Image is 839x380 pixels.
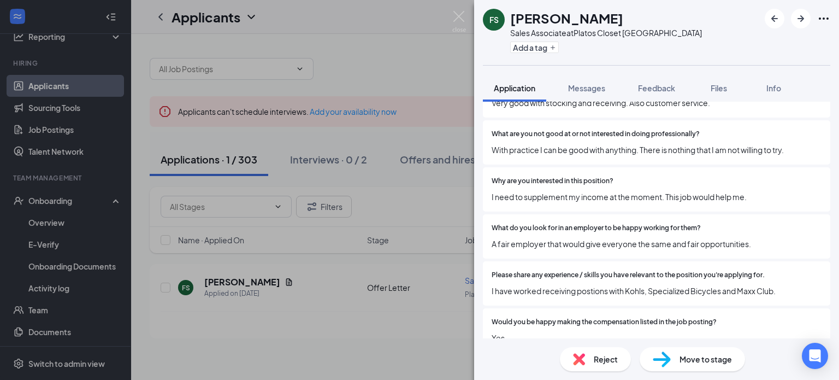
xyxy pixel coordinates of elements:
[494,83,535,93] span: Application
[510,9,623,27] h1: [PERSON_NAME]
[766,83,781,93] span: Info
[492,97,822,109] span: Very good with stocking and receiving. Also customer service.
[492,129,700,139] span: What are you not good at or not interested in doing professionally?
[492,238,822,250] span: A fair employer that would give everyone the same and fair opportunities.
[510,27,702,38] div: Sales Associate at Platos Closet [GEOGRAPHIC_DATA]
[550,44,556,51] svg: Plus
[492,176,613,186] span: Why are you interested in this position?
[492,332,822,344] span: Yes
[594,353,618,365] span: Reject
[711,83,727,93] span: Files
[680,353,732,365] span: Move to stage
[489,14,499,25] div: FS
[492,270,765,280] span: Please share any experience / skills you have relevant to the position you're applying for.
[765,9,784,28] button: ArrowLeftNew
[492,144,822,156] span: With practice I can be good with anything. There is nothing that I am not willing to try.
[638,83,675,93] span: Feedback
[492,223,701,233] span: What do you look for in an employer to be happy working for them?
[817,12,830,25] svg: Ellipses
[492,191,822,203] span: I need to supplement my income at the moment. This job would help me.
[568,83,605,93] span: Messages
[510,42,559,53] button: PlusAdd a tag
[791,9,811,28] button: ArrowRight
[794,12,807,25] svg: ArrowRight
[492,285,822,297] span: I have worked receiving postions with Kohls, Specialized Bicycles and Maxx Club.
[768,12,781,25] svg: ArrowLeftNew
[802,343,828,369] div: Open Intercom Messenger
[492,317,717,328] span: Would you be happy making the compensation listed in the job posting?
